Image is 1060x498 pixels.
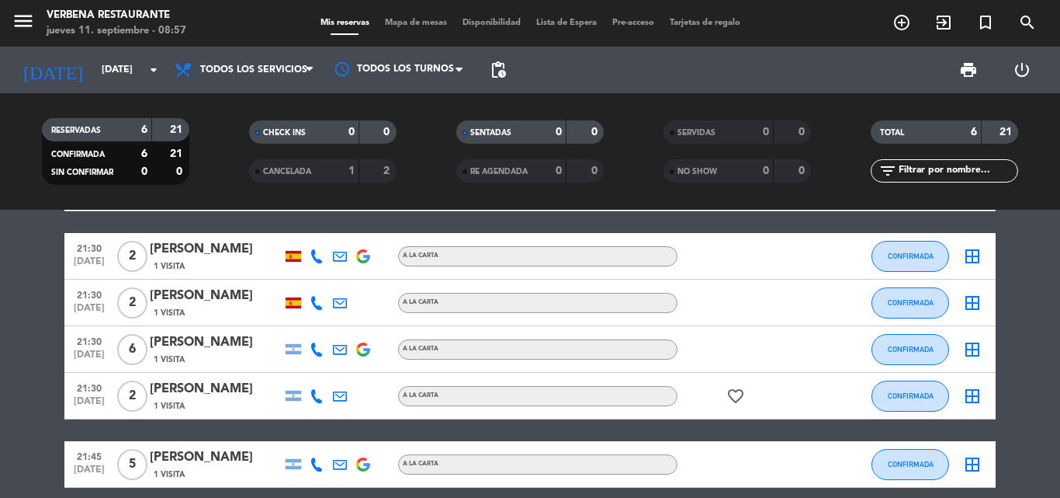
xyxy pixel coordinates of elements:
span: 1 Visita [154,307,185,319]
strong: 0 [556,165,562,176]
span: 21:30 [70,239,109,256]
img: google-logo.png [356,343,370,357]
span: 2 [117,241,147,272]
div: [PERSON_NAME] [150,239,282,259]
i: border_all [963,340,982,359]
span: 21:45 [70,447,109,465]
span: SENTADAS [470,129,511,137]
strong: 0 [798,165,808,176]
span: Todos los servicios [200,64,307,75]
span: 1 Visita [154,468,185,481]
strong: 0 [348,127,355,138]
i: border_all [963,387,982,406]
i: border_all [963,247,982,266]
strong: 0 [798,127,808,138]
i: border_all [963,455,982,474]
span: SIN CONFIRMAR [51,169,113,176]
i: [DATE] [12,53,94,87]
strong: 0 [176,166,185,177]
span: A LA CARTA [403,252,438,259]
i: power_settings_new [1013,61,1031,79]
strong: 21 [170,124,185,135]
span: 21:30 [70,285,109,303]
strong: 2 [383,165,393,176]
i: arrow_drop_down [144,61,163,79]
strong: 6 [141,124,147,135]
span: [DATE] [70,465,109,482]
span: Lista de Espera [528,19,604,27]
i: turned_in_not [976,13,995,32]
div: [PERSON_NAME] [150,379,282,399]
span: CANCELADA [263,168,311,176]
span: [DATE] [70,256,109,274]
span: 2 [117,381,147,412]
strong: 0 [591,127,601,138]
strong: 1 [348,165,355,176]
span: CONFIRMADA [51,151,105,158]
input: Filtrar por nombre... [897,162,1017,179]
span: [DATE] [70,350,109,367]
span: 1 Visita [154,260,185,273]
span: pending_actions [489,61,507,79]
i: menu [12,9,35,33]
span: Tarjetas de regalo [662,19,748,27]
span: CONFIRMADA [888,252,934,260]
span: [DATE] [70,303,109,321]
span: Mis reservas [313,19,377,27]
span: CONFIRMADA [888,298,934,307]
i: add_circle_outline [892,13,911,32]
span: SERVIDAS [677,129,715,137]
i: exit_to_app [934,13,953,32]
strong: 6 [971,127,977,138]
button: CONFIRMADA [871,334,949,365]
span: Disponibilidad [455,19,528,27]
div: [PERSON_NAME] [150,286,282,306]
span: A LA CARTA [403,461,438,467]
span: TOTAL [880,129,904,137]
button: CONFIRMADA [871,449,949,480]
strong: 21 [170,148,185,159]
span: NO SHOW [677,168,717,176]
strong: 0 [141,166,147,177]
i: border_all [963,294,982,312]
span: Pre-acceso [604,19,662,27]
span: CHECK INS [263,129,306,137]
img: google-logo.png [356,249,370,263]
div: [PERSON_NAME] [150,333,282,353]
span: CONFIRMADA [888,392,934,400]
strong: 0 [763,165,769,176]
span: 21:30 [70,378,109,396]
strong: 6 [141,148,147,159]
i: favorite_border [726,387,745,406]
strong: 0 [383,127,393,138]
div: jueves 11. septiembre - 08:57 [47,23,186,39]
span: [DATE] [70,396,109,414]
button: CONFIRMADA [871,241,949,272]
span: RE AGENDADA [470,168,528,176]
span: Mapa de mesas [377,19,455,27]
span: RESERVADAS [51,127,101,134]
div: Verbena Restaurante [47,8,186,23]
button: CONFIRMADA [871,381,949,412]
img: google-logo.png [356,458,370,472]
span: 2 [117,287,147,319]
span: 6 [117,334,147,365]
span: CONFIRMADA [888,345,934,353]
button: menu [12,9,35,38]
strong: 0 [556,127,562,138]
span: 21:30 [70,332,109,350]
div: LOG OUT [995,47,1048,93]
strong: 0 [763,127,769,138]
span: 5 [117,449,147,480]
div: [PERSON_NAME] [150,448,282,468]
span: A LA CARTA [403,299,438,305]
strong: 21 [999,127,1015,138]
span: 1 Visita [154,353,185,366]
span: A LA CARTA [403,392,438,399]
i: filter_list [878,162,897,180]
span: print [959,61,978,79]
button: CONFIRMADA [871,287,949,319]
i: search [1018,13,1037,32]
span: 1 Visita [154,400,185,413]
strong: 0 [591,165,601,176]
